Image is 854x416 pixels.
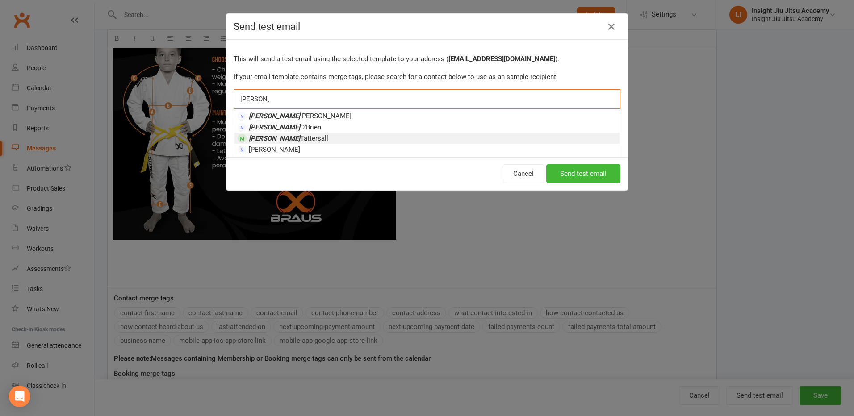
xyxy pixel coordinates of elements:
span: [PERSON_NAME] [249,157,300,165]
p: This will send a test email using the selected template to your address ( ). [234,54,620,64]
p: If your email template contains merge tags, please search for a contact below to use as an sample... [234,71,620,82]
strong: [EMAIL_ADDRESS][DOMAIN_NAME] [448,55,555,63]
em: [PERSON_NAME] [249,134,300,142]
span: [PERSON_NAME] [249,146,300,154]
span: O'Brien [249,123,321,131]
input: Search by contact name [239,93,270,105]
em: [PERSON_NAME] [249,123,300,131]
button: Send test email [546,164,620,183]
button: Cancel [503,164,544,183]
span: Tattersall [249,134,328,142]
div: Open Intercom Messenger [9,386,30,407]
button: Close [604,20,619,34]
span: [PERSON_NAME] [249,112,352,120]
em: [PERSON_NAME] [249,112,300,120]
h4: Send test email [234,21,620,32]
